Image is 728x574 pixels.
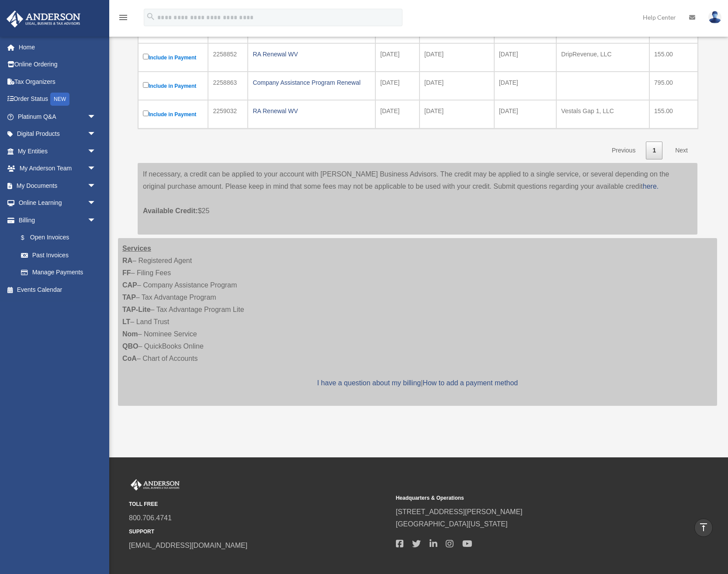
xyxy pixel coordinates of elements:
td: 2259032 [208,100,248,128]
p: $25 [143,193,692,217]
span: arrow_drop_down [87,211,105,229]
div: Company Assistance Program Renewal [253,76,371,89]
a: Platinum Q&Aarrow_drop_down [6,108,109,125]
td: [DATE] [494,72,557,100]
i: vertical_align_top [698,522,709,533]
td: 795.00 [649,72,698,100]
a: Billingarrow_drop_down [6,211,105,229]
input: Include in Payment [143,82,149,88]
span: $ [26,232,30,243]
td: [DATE] [375,72,419,100]
a: 800.706.4741 [129,514,172,522]
strong: Nom [122,330,138,338]
td: [DATE] [375,100,419,128]
label: Include in Payment [143,109,203,120]
strong: TAP [122,294,136,301]
td: 2258852 [208,43,248,72]
strong: Services [122,245,151,252]
a: vertical_align_top [694,519,713,537]
img: Anderson Advisors Platinum Portal [4,10,83,28]
a: 1 [646,142,662,159]
a: [STREET_ADDRESS][PERSON_NAME] [396,508,523,515]
a: [GEOGRAPHIC_DATA][US_STATE] [396,520,508,528]
span: arrow_drop_down [87,142,105,160]
div: NEW [50,93,69,106]
span: Available Credit: [143,207,198,214]
a: Past Invoices [12,246,105,264]
input: Include in Payment [143,54,149,59]
td: [DATE] [494,100,557,128]
td: [DATE] [419,100,494,128]
a: Events Calendar [6,281,109,298]
div: RA Renewal WV [253,105,371,117]
a: Next [669,142,694,159]
strong: QBO [122,342,138,350]
img: Anderson Advisors Platinum Portal [129,479,181,491]
span: arrow_drop_down [87,194,105,212]
a: Online Learningarrow_drop_down [6,194,109,212]
a: Previous [605,142,642,159]
a: I have a question about my billing [317,379,421,387]
span: arrow_drop_down [87,125,105,143]
td: Vestals Gap 1, LLC [556,100,649,128]
a: My Anderson Teamarrow_drop_down [6,160,109,177]
div: – Registered Agent – Filing Fees – Company Assistance Program – Tax Advantage Program – Tax Advan... [118,238,717,406]
strong: FF [122,269,131,277]
a: How to add a payment method [423,379,518,387]
small: TOLL FREE [129,500,390,509]
i: search [146,12,156,21]
td: 155.00 [649,100,698,128]
span: arrow_drop_down [87,177,105,195]
small: SUPPORT [129,527,390,536]
span: arrow_drop_down [87,160,105,178]
strong: LT [122,318,130,325]
small: Headquarters & Operations [396,494,657,503]
a: Order StatusNEW [6,90,109,108]
a: Manage Payments [12,264,105,281]
strong: RA [122,257,132,264]
i: menu [118,12,128,23]
a: [EMAIL_ADDRESS][DOMAIN_NAME] [129,542,247,549]
a: My Entitiesarrow_drop_down [6,142,109,160]
img: User Pic [708,11,721,24]
div: RA Renewal WV [253,48,371,60]
td: [DATE] [494,43,557,72]
a: here. [643,183,659,190]
span: arrow_drop_down [87,108,105,126]
div: If necessary, a credit can be applied to your account with [PERSON_NAME] Business Advisors. The c... [138,163,697,235]
a: My Documentsarrow_drop_down [6,177,109,194]
td: 2258863 [208,72,248,100]
a: Digital Productsarrow_drop_down [6,125,109,143]
td: [DATE] [419,43,494,72]
a: Tax Organizers [6,73,109,90]
strong: TAP-Lite [122,306,151,313]
label: Include in Payment [143,52,203,63]
a: $Open Invoices [12,229,101,247]
a: Online Ordering [6,56,109,73]
input: Include in Payment [143,111,149,116]
td: [DATE] [375,43,419,72]
td: 155.00 [649,43,698,72]
strong: CoA [122,355,137,362]
td: [DATE] [419,72,494,100]
strong: CAP [122,281,137,289]
label: Include in Payment [143,80,203,91]
td: DripRevenue, LLC [556,43,649,72]
a: menu [118,15,128,23]
a: Home [6,38,109,56]
p: | [122,377,713,389]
